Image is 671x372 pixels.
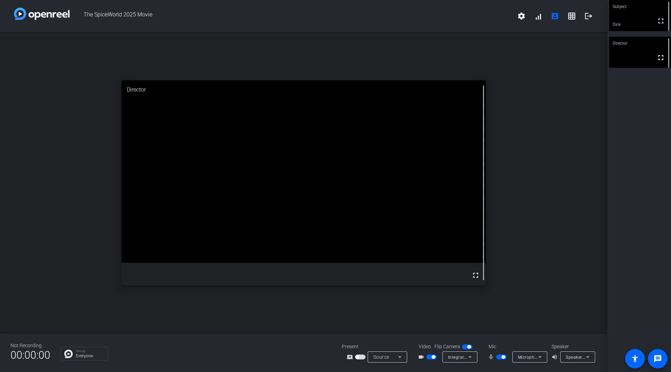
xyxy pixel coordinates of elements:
[76,349,104,353] p: Group
[122,80,486,99] div: Director
[10,347,50,364] span: 00:00:00
[657,53,665,62] mat-icon: fullscreen
[448,354,513,360] span: Integrated Camera (30c9:0050)
[518,354,596,360] span: Microphone Array (AMD Audio Device)
[566,354,623,360] span: Speakers (Realtek(R) Audio)
[517,12,526,20] mat-icon: settings
[488,353,496,361] mat-icon: mic_none
[631,355,639,363] mat-icon: accessibility
[657,17,665,25] mat-icon: fullscreen
[434,343,460,350] span: Flip Camera
[551,353,560,361] mat-icon: volume_up
[654,355,662,363] mat-icon: message
[482,343,551,350] div: Mic
[584,12,593,20] mat-icon: logout
[551,343,593,350] div: Speaker
[347,353,355,361] mat-icon: screen_share_outline
[551,12,559,20] mat-icon: account_box
[70,8,513,24] span: The SpiceWorld 2025 Movie
[14,8,70,20] img: white-gradient.svg
[530,8,547,24] button: signal_cellular_alt
[568,12,576,20] mat-icon: grid_on
[10,342,50,349] div: Not Recording
[609,37,671,50] div: Director
[76,354,104,358] p: Everyone
[471,271,480,279] mat-icon: fullscreen
[418,353,426,361] mat-icon: videocam_outline
[64,350,73,358] img: Chat Icon
[342,343,412,350] div: Present
[373,354,389,360] span: Source
[419,343,431,350] span: Video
